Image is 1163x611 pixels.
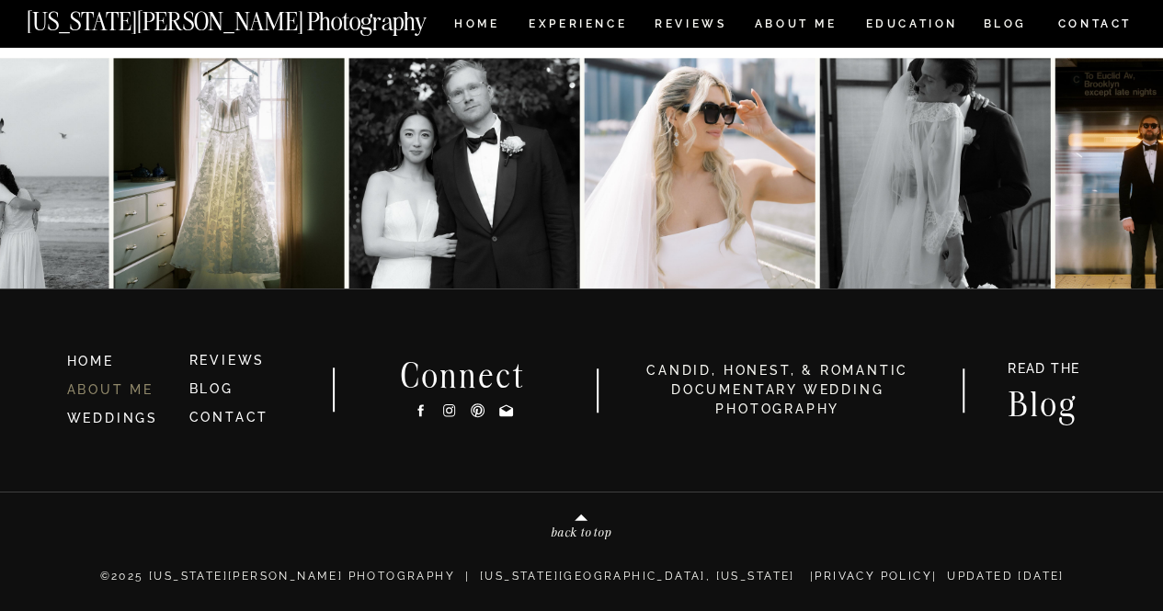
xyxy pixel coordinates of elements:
a: HOME [67,352,174,372]
a: HOME [450,18,503,34]
a: CONTACT [189,410,269,424]
a: BLOG [983,18,1027,34]
img: Dina & Kelvin [584,58,815,289]
a: Privacy Policy [815,570,932,583]
a: WEDDINGS [67,411,158,425]
h3: candid, honest, & romantic Documentary Wedding photography [623,361,932,419]
a: ABOUT ME [754,18,838,34]
h2: Connect [377,359,550,389]
a: Blog [990,388,1097,417]
a: REVIEWS [189,353,266,368]
a: Experience [529,18,625,34]
a: REVIEWS [655,18,724,34]
a: CONTACT [1056,14,1133,34]
a: EDUCATION [863,18,960,34]
img: Elaine and this dress 🤍🤍🤍 [113,58,344,289]
a: BLOG [189,381,234,396]
a: [US_STATE][PERSON_NAME] Photography [27,9,488,25]
a: ABOUT ME [67,382,154,397]
a: back to top [473,526,690,546]
img: Young and in love in NYC! Dana and Jordan 🤍 [348,58,579,289]
img: Anna & Felipe — embracing the moment, and the magic follows. [819,58,1050,289]
a: READ THE [998,362,1089,381]
p: ©2025 [US_STATE][PERSON_NAME] PHOTOGRAPHY | [US_STATE][GEOGRAPHIC_DATA], [US_STATE] | | Updated [... [30,568,1134,605]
